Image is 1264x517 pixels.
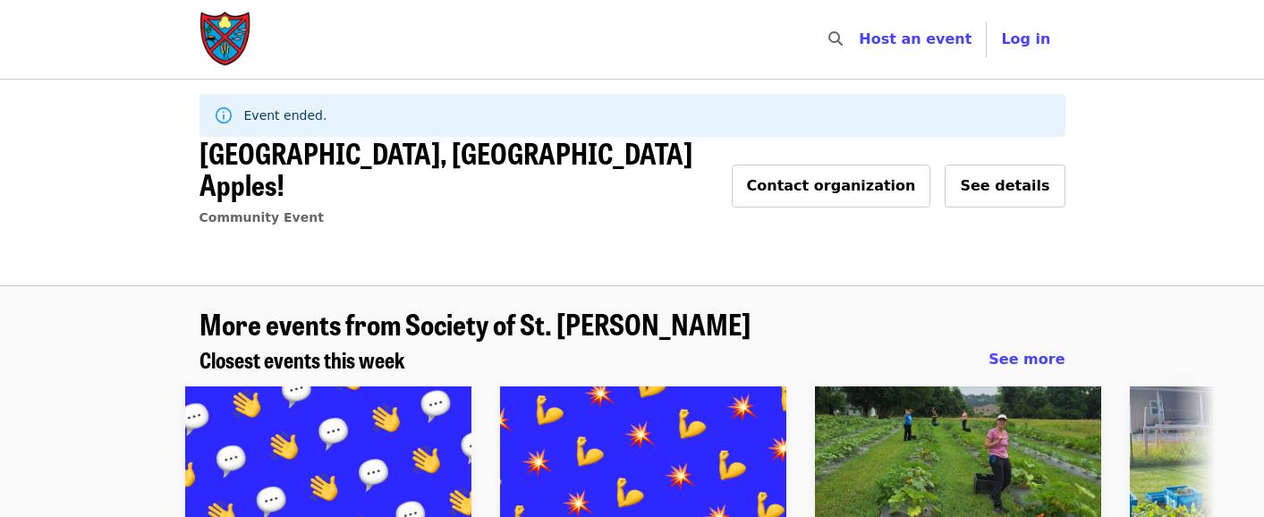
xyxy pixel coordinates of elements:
[199,11,253,68] img: Society of St. Andrew - Home
[988,349,1065,370] a: See more
[199,343,405,375] span: Closest events this week
[988,351,1065,368] span: See more
[199,210,324,225] a: Community Event
[747,177,916,194] span: Contact organization
[732,165,931,208] button: Contact organization
[199,347,405,373] a: Closest events this week
[859,30,971,47] a: Host an event
[199,302,751,344] span: More events from Society of St. [PERSON_NAME]
[960,177,1049,194] span: See details
[199,131,692,205] span: [GEOGRAPHIC_DATA], [GEOGRAPHIC_DATA] Apples!
[828,30,843,47] i: search icon
[185,347,1080,373] div: Closest events this week
[945,165,1065,208] button: See details
[853,18,868,61] input: Search
[987,21,1065,57] button: Log in
[1001,30,1050,47] span: Log in
[244,108,327,123] span: Event ended.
